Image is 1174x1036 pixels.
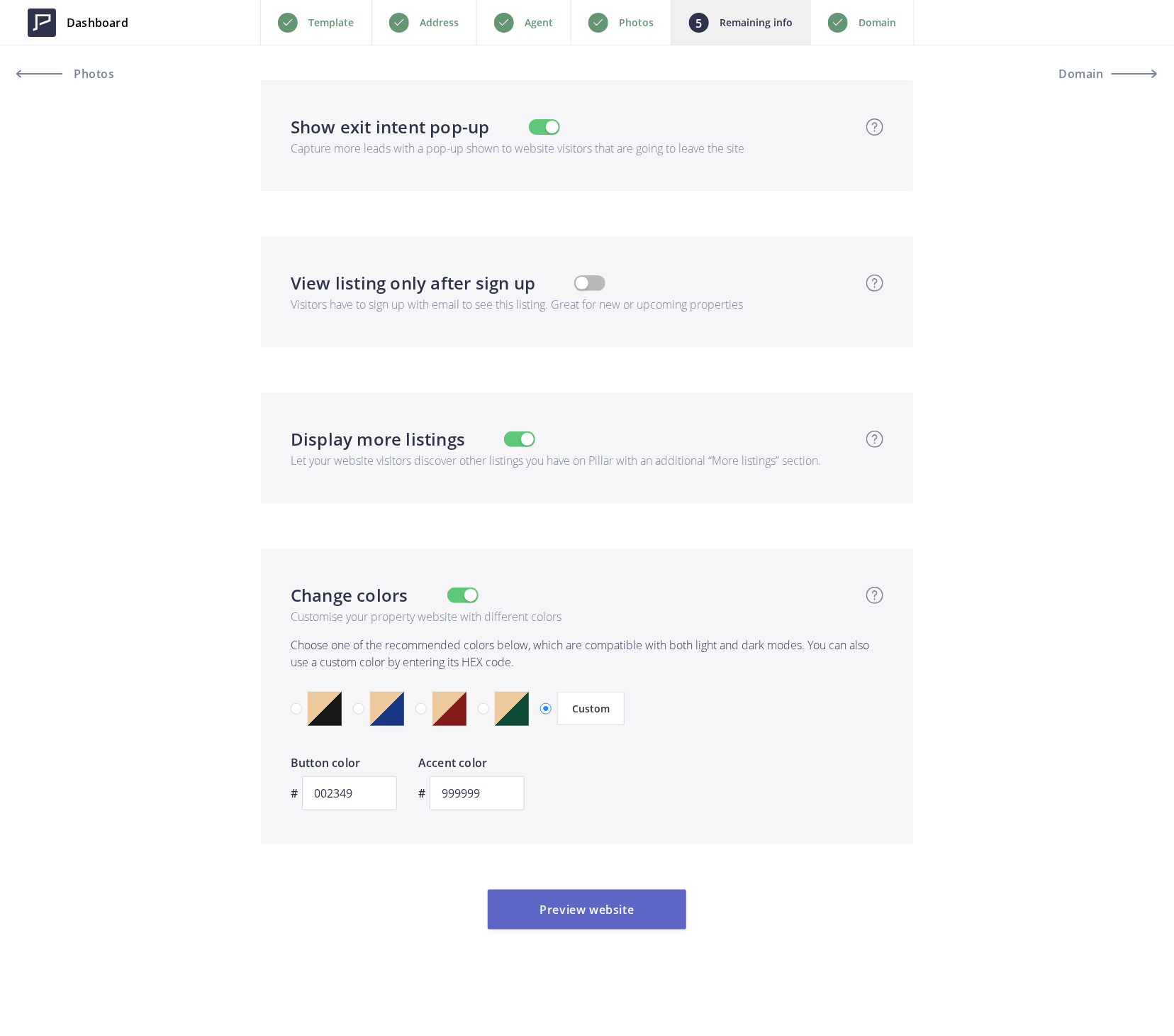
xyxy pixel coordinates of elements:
h4: Display more listings [291,426,465,452]
img: question [866,275,883,292]
p: Capture more leads with a pop-up shown to website visitors that are going to leave the site [291,140,883,157]
img: question [866,431,883,448]
button: Preview website [488,890,686,930]
input: Enter HEX code [430,776,525,810]
img: question [866,119,883,136]
div: Custom [557,692,625,725]
img: question [866,587,883,604]
p: Address [420,14,459,31]
p: Visitors have to sign up with email to see this listing. Great for new or upcoming properties [291,296,883,313]
h4: View listing only after sign up [291,270,535,296]
p: Photos [620,14,654,31]
p: Choose one of the recommended colors below, which are compatible with both light and dark modes. ... [291,637,883,671]
h4: Show exit intent pop-up [291,114,490,140]
label: Button color [291,754,397,776]
a: Photos [17,57,145,91]
p: Let your website visitors discover other listings you have on Pillar with an additional “More lis... [291,452,883,469]
label: Accent color [418,754,525,776]
span: Domain [1058,68,1104,79]
span: Dashboard [67,14,128,31]
a: Dashboard [17,1,139,44]
span: Photos [70,68,115,79]
p: Agent [525,14,554,31]
p: Customise your property website with different colors [291,608,883,625]
h4: Change colors [291,583,408,608]
p: # [418,785,425,802]
p: Remaining info [720,14,793,31]
p: Template [309,14,354,31]
p: Domain [859,14,897,31]
button: Domain [1029,57,1157,91]
p: # [291,785,298,802]
input: Enter HEX code [302,776,397,810]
